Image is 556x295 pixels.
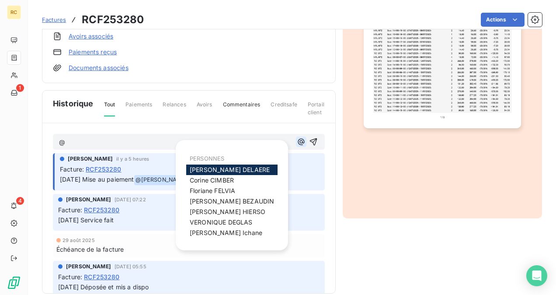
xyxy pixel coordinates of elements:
span: Paiements [125,101,152,116]
span: RCF253280 [84,205,119,214]
span: Relances [163,101,186,116]
span: il y a 5 heures [116,156,149,162]
img: Logo LeanPay [7,276,21,290]
span: Creditsafe [271,101,297,116]
span: PERSONNES [190,155,224,162]
button: Actions [481,13,525,27]
span: [DATE] Mise au paiement [60,176,134,183]
div: RC [7,5,21,19]
a: Documents associés [69,63,129,72]
span: RCF253280 [84,272,119,281]
span: Historique [53,98,94,109]
span: [PERSON_NAME] BEZAUDIN [190,197,274,205]
span: Corine CIMBER [190,176,234,184]
span: [PERSON_NAME] Ichane [190,229,262,236]
span: [PERSON_NAME] DELAERE [190,166,270,173]
h3: RCF253280 [82,12,144,28]
span: [DATE] Service fait [58,216,114,224]
span: Avoirs [197,101,212,116]
div: Open Intercom Messenger [526,265,547,286]
span: 1 [16,84,24,92]
span: 4 [16,197,24,205]
span: Floriane FELVIA [190,187,235,194]
span: VERONIQUE DEGLAS [190,218,252,226]
span: @ [PERSON_NAME] [134,175,188,185]
span: [PERSON_NAME] [68,155,113,163]
span: @ [59,138,65,146]
span: Tout [104,101,115,116]
a: Avoirs associés [69,32,113,41]
span: Commentaires [223,101,261,116]
span: [DATE] Déposée et mis a dispo [58,283,149,291]
span: Factures [42,16,66,23]
span: RCF253280 [86,165,121,174]
a: Paiements reçus [69,48,117,56]
span: 29 août 2025 [63,238,95,243]
span: [PERSON_NAME] [66,263,111,270]
span: Facture : [58,205,82,214]
span: Échéance de la facture [56,245,124,254]
span: Facture : [58,272,82,281]
a: Factures [42,15,66,24]
span: [DATE] 05:55 [115,264,146,269]
span: Facture : [60,165,84,174]
span: [PERSON_NAME] [66,196,111,204]
span: Portail client [308,101,325,123]
span: [PERSON_NAME] HIERSO [190,208,265,215]
span: [DATE] 07:22 [115,197,146,202]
